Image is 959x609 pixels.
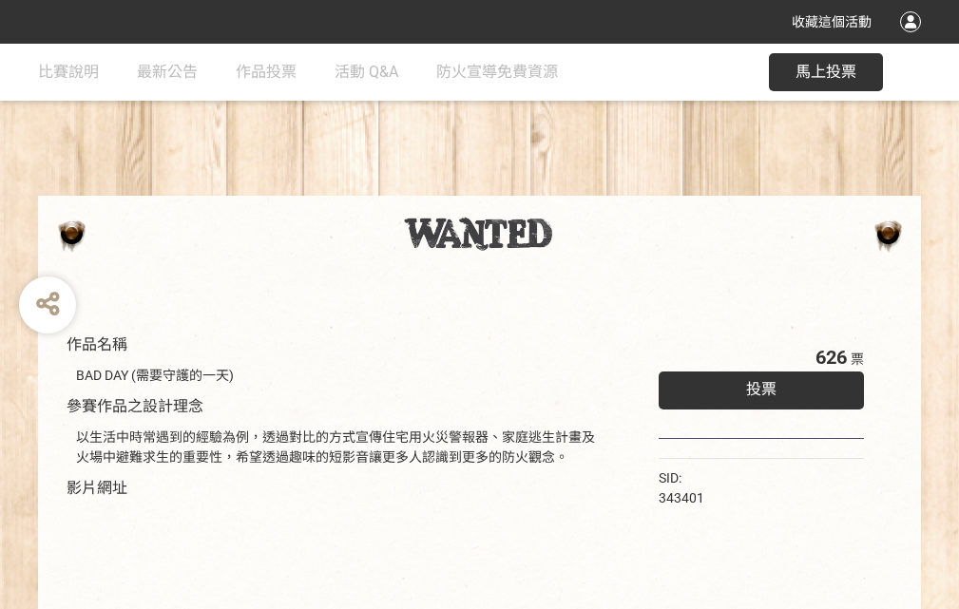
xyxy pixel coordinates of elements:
span: 投票 [746,380,777,398]
span: 626 [815,346,847,369]
button: 馬上投票 [769,53,883,91]
div: BAD DAY (需要守護的一天) [76,366,602,386]
span: 比賽說明 [38,63,99,81]
a: 活動 Q&A [335,44,398,101]
span: 作品名稱 [67,335,127,353]
span: 影片網址 [67,479,127,497]
iframe: Facebook Share [709,468,804,487]
span: 參賽作品之設計理念 [67,397,203,415]
span: 票 [851,352,864,367]
span: 馬上投票 [796,63,856,81]
a: 作品投票 [236,44,297,101]
span: 最新公告 [137,63,198,81]
a: 最新公告 [137,44,198,101]
a: 防火宣導免費資源 [436,44,558,101]
span: SID: 343401 [659,470,704,505]
span: 活動 Q&A [335,63,398,81]
div: 以生活中時常遇到的經驗為例，透過對比的方式宣傳住宅用火災警報器、家庭逃生計畫及火場中避難求生的重要性，希望透過趣味的短影音讓更多人認識到更多的防火觀念。 [76,428,602,467]
span: 收藏這個活動 [792,14,872,29]
span: 作品投票 [236,63,297,81]
span: 防火宣導免費資源 [436,63,558,81]
a: 比賽說明 [38,44,99,101]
